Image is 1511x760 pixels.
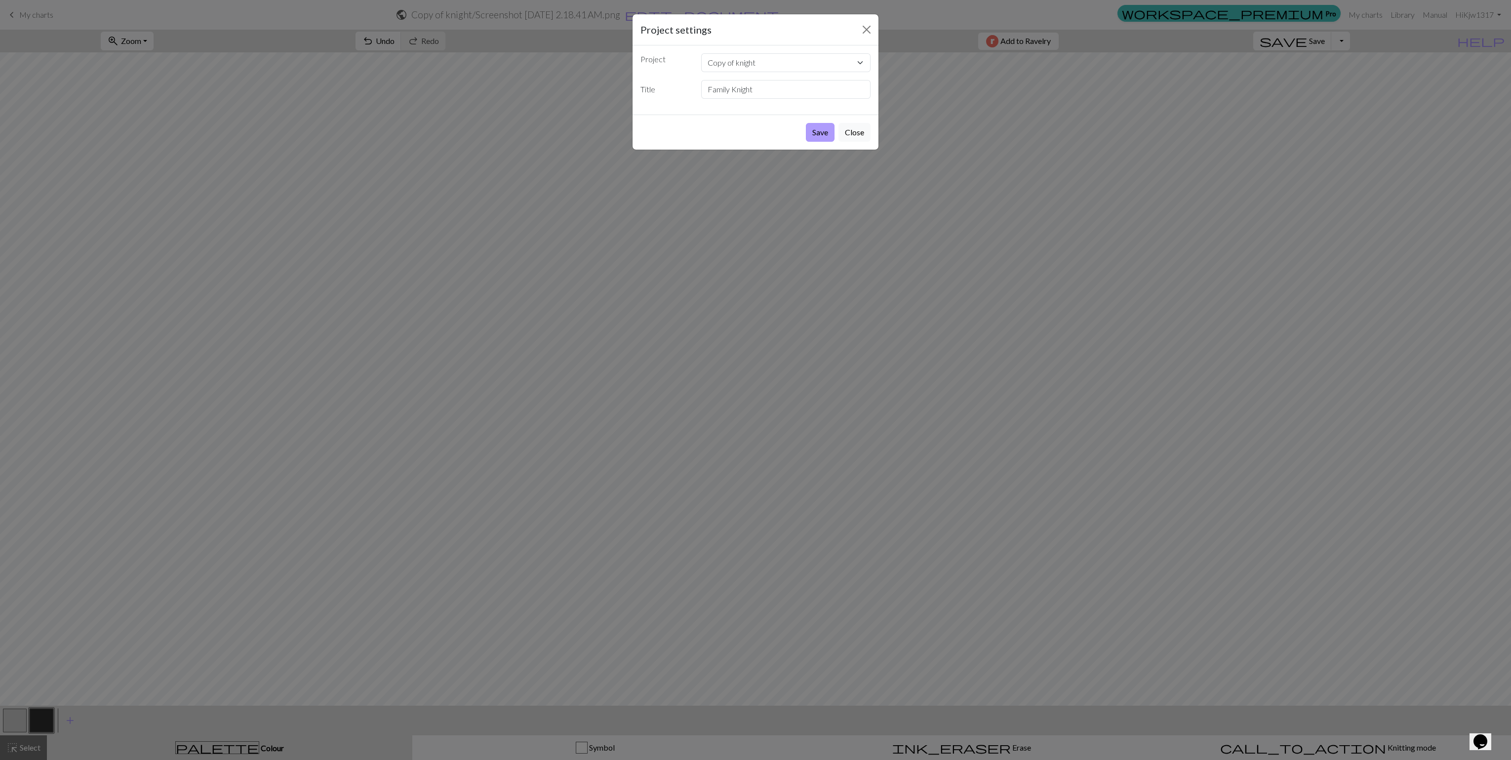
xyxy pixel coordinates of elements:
[859,22,875,38] button: Close
[640,22,712,37] h5: Project settings
[635,53,695,68] label: Project
[806,123,835,142] button: Save
[838,123,871,142] button: Close
[1470,720,1501,750] iframe: chat widget
[635,80,695,99] label: Title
